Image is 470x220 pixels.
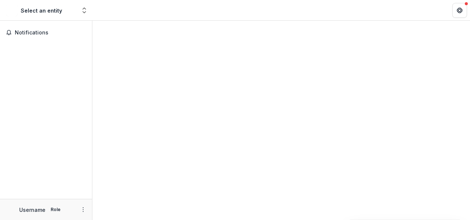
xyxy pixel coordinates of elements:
[79,205,88,214] button: More
[19,206,45,214] p: Username
[21,7,62,14] div: Select an entity
[452,3,467,18] button: Get Help
[3,27,89,39] button: Notifications
[15,30,86,36] span: Notifications
[79,3,89,18] button: Open entity switcher
[48,206,63,213] p: Role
